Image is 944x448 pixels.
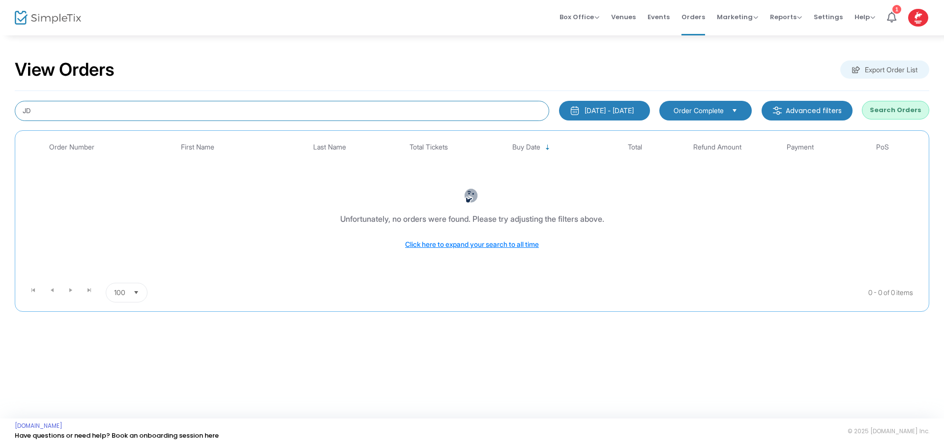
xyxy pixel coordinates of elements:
[648,4,670,30] span: Events
[387,136,470,159] th: Total Tickets
[15,59,115,81] h2: View Orders
[762,101,853,120] m-button: Advanced filters
[544,144,552,151] span: Sortable
[772,106,782,116] img: filter
[570,106,580,116] img: monthly
[560,12,599,22] span: Box Office
[611,4,636,30] span: Venues
[728,105,741,116] button: Select
[876,143,889,151] span: PoS
[464,188,478,203] img: face-thinking.png
[15,101,549,121] input: Search by name, email, phone, order number, ip address, or last 4 digits of card
[405,240,539,248] span: Click here to expand your search to all time
[848,427,929,435] span: © 2025 [DOMAIN_NAME] Inc.
[855,12,875,22] span: Help
[585,106,634,116] div: [DATE] - [DATE]
[770,12,802,22] span: Reports
[340,213,604,225] div: Unfortunately, no orders were found. Please try adjusting the filters above.
[814,4,843,30] span: Settings
[238,283,913,302] kendo-pager-info: 0 - 0 of 0 items
[892,5,901,14] div: 1
[717,12,758,22] span: Marketing
[674,106,724,116] span: Order Complete
[15,422,62,430] a: [DOMAIN_NAME]
[512,143,540,151] span: Buy Date
[181,143,214,151] span: First Name
[559,101,650,120] button: [DATE] - [DATE]
[594,136,677,159] th: Total
[862,101,929,119] button: Search Orders
[20,136,924,279] div: Data table
[15,431,219,440] a: Have questions or need help? Book an onboarding session here
[787,143,814,151] span: Payment
[681,4,705,30] span: Orders
[129,283,143,302] button: Select
[49,143,94,151] span: Order Number
[676,136,759,159] th: Refund Amount
[313,143,346,151] span: Last Name
[114,288,125,298] span: 100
